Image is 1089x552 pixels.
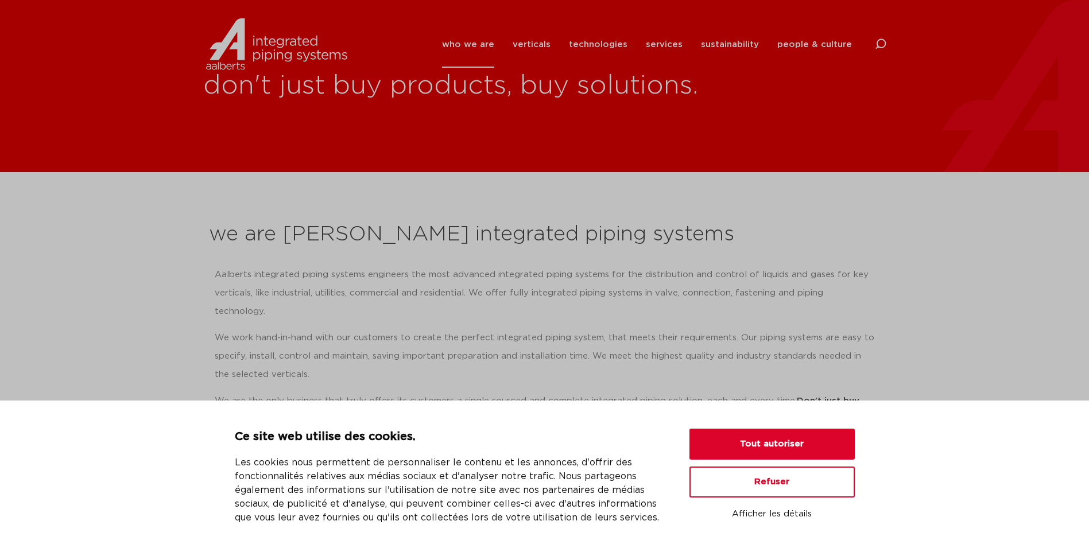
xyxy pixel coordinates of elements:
p: Ce site web utilise des cookies. [235,428,662,446]
button: Tout autoriser [689,429,855,460]
a: services [646,21,683,68]
a: who we are [442,21,494,68]
h2: we are [PERSON_NAME] integrated piping systems [209,221,881,248]
a: technologies [569,21,627,68]
button: Afficher les détails [689,504,855,524]
p: Aalberts integrated piping systems engineers the most advanced integrated piping systems for the ... [215,266,875,321]
button: Refuser [689,467,855,497]
nav: Menu [442,21,852,68]
a: verticals [513,21,551,68]
a: sustainability [701,21,759,68]
p: Les cookies nous permettent de personnaliser le contenu et les annonces, d'offrir des fonctionnal... [235,456,662,524]
p: We work hand-in-hand with our customers to create the perfect integrated piping system, that meet... [215,329,875,384]
p: We are the only business that truly offers its customers a single sourced and complete integrated... [215,392,875,429]
a: people & culture [777,21,852,68]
